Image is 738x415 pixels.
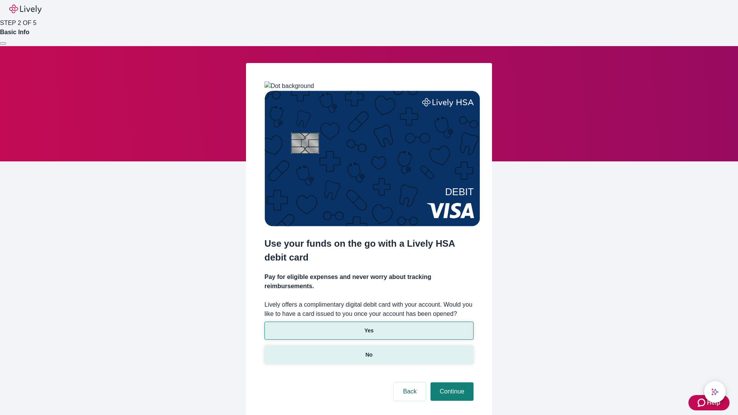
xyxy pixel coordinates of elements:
[264,81,314,91] img: Dot background
[707,398,720,407] span: Help
[264,346,474,364] button: No
[430,382,474,401] button: Continue
[264,322,474,340] button: Yes
[688,395,730,410] button: Zendesk support iconHelp
[704,381,726,403] button: chat
[366,351,373,359] p: No
[264,237,474,264] h2: Use your funds on the go with a Lively HSA debit card
[698,398,707,407] svg: Zendesk support icon
[9,5,42,14] img: Lively
[711,388,719,396] svg: Lively AI Assistant
[394,382,426,401] button: Back
[264,91,480,226] img: Debit card
[264,272,474,291] h4: Pay for eligible expenses and never worry about tracking reimbursements.
[364,327,374,335] p: Yes
[264,300,474,319] label: Lively offers a complimentary digital debit card with your account. Would you like to have a card...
